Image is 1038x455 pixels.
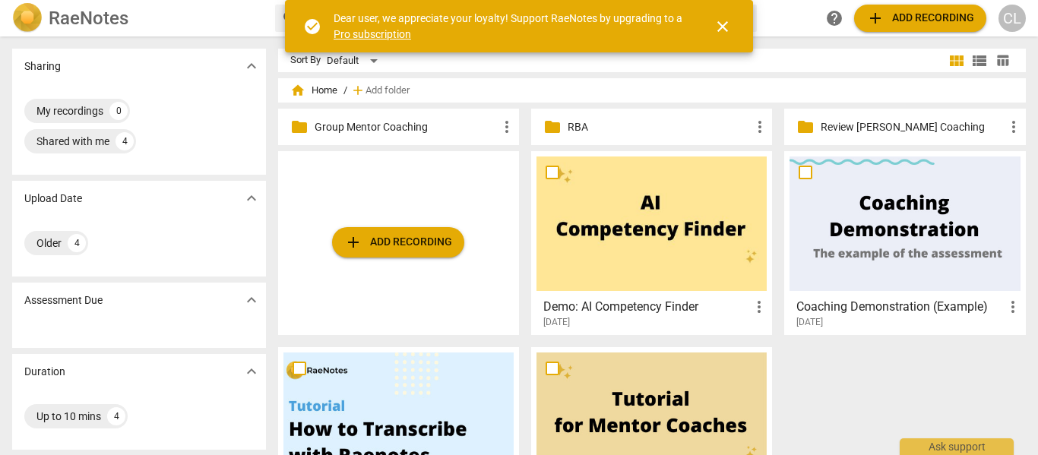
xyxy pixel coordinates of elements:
[242,291,261,309] span: expand_more
[543,298,750,316] h3: Demo: AI Competency Finder
[750,298,768,316] span: more_vert
[116,132,134,150] div: 4
[751,118,769,136] span: more_vert
[281,9,299,27] span: search
[303,17,321,36] span: check_circle
[36,409,101,424] div: Up to 10 mins
[995,53,1010,68] span: table_chart
[290,83,305,98] span: home
[498,118,516,136] span: more_vert
[290,118,309,136] span: folder
[1005,118,1023,136] span: more_vert
[350,83,366,98] span: add
[825,9,843,27] span: help
[332,227,464,258] button: Upload
[36,235,62,251] div: Older
[866,9,885,27] span: add
[343,85,347,96] span: /
[704,8,741,45] button: Close
[948,52,966,70] span: view_module
[242,57,261,75] span: expand_more
[315,119,498,135] p: Group Mentor Coaching
[49,8,128,29] h2: RaeNotes
[240,289,263,311] button: Show more
[24,58,61,74] p: Sharing
[242,362,261,381] span: expand_more
[714,17,732,36] span: close
[12,3,263,33] a: LogoRaeNotes
[900,438,1014,455] div: Ask support
[991,49,1014,72] button: Table view
[1004,298,1022,316] span: more_vert
[334,28,411,40] a: Pro subscription
[242,189,261,207] span: expand_more
[36,103,103,118] div: My recordings
[796,298,1003,316] h3: Coaching Demonstration (Example)
[327,49,383,73] div: Default
[366,85,410,96] span: Add folder
[290,83,337,98] span: Home
[36,134,109,149] div: Shared with me
[866,9,974,27] span: Add recording
[240,55,263,77] button: Show more
[854,5,986,32] button: Upload
[543,118,562,136] span: folder
[536,156,767,328] a: Demo: AI Competency Finder[DATE]
[968,49,991,72] button: List view
[796,316,823,329] span: [DATE]
[821,5,848,32] a: Help
[240,187,263,210] button: Show more
[344,233,452,251] span: Add recording
[344,233,362,251] span: add
[970,52,989,70] span: view_list
[334,11,686,42] div: Dear user, we appreciate your loyalty! Support RaeNotes by upgrading to a
[107,407,125,425] div: 4
[68,234,86,252] div: 4
[998,5,1026,32] button: CL
[790,156,1020,328] a: Coaching Demonstration (Example)[DATE]
[24,292,103,308] p: Assessment Due
[109,102,128,120] div: 0
[24,364,65,380] p: Duration
[24,191,82,207] p: Upload Date
[568,119,751,135] p: RBA
[12,3,43,33] img: Logo
[543,316,570,329] span: [DATE]
[290,55,321,66] div: Sort By
[796,118,815,136] span: folder
[945,49,968,72] button: Tile view
[821,119,1004,135] p: Review Craig's Coaching
[240,360,263,383] button: Show more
